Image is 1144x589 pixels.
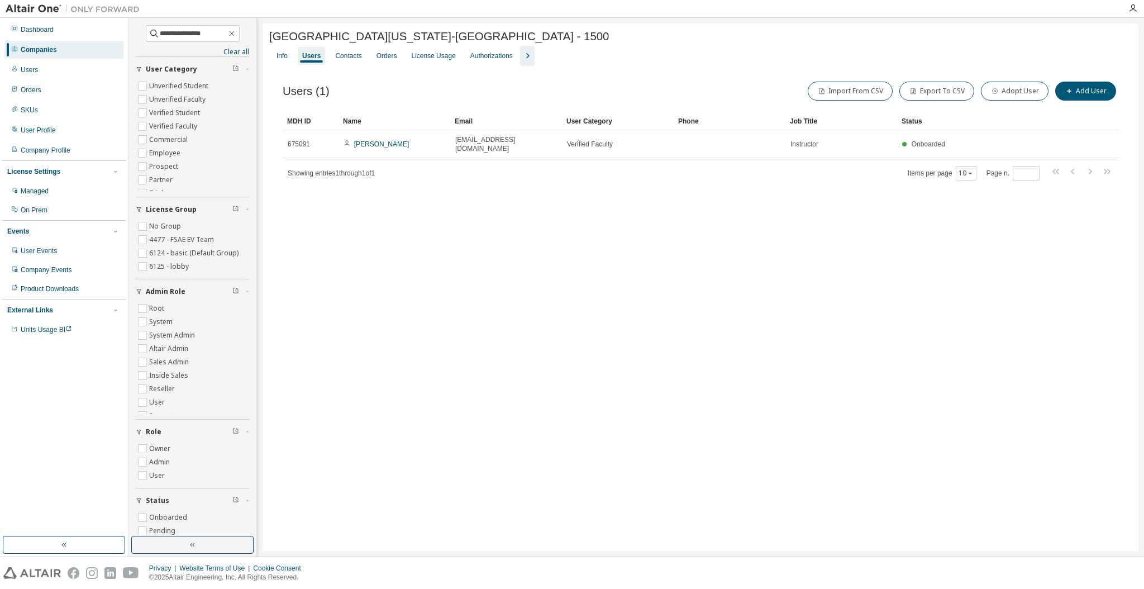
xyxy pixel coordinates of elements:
span: Clear filter [232,287,239,296]
label: Support [149,409,178,422]
div: Email [455,112,557,130]
div: Privacy [149,564,179,573]
label: Verified Student [149,106,202,120]
div: Orders [376,51,397,60]
span: Units Usage BI [21,326,72,334]
div: License Settings [7,167,60,176]
button: 10 [959,169,974,178]
div: Authorizations [470,51,513,60]
div: Dashboard [21,25,54,34]
span: Clear filter [232,205,239,214]
button: Status [136,488,249,513]
div: Phone [678,112,781,130]
div: User Events [21,246,57,255]
div: On Prem [21,206,47,215]
div: Company Profile [21,146,70,155]
label: Partner [149,173,175,187]
img: instagram.svg [86,567,98,579]
span: [EMAIL_ADDRESS][DOMAIN_NAME] [455,135,557,153]
span: Clear filter [232,65,239,74]
div: Info [277,51,288,60]
label: Root [149,302,166,315]
img: Altair One [6,3,145,15]
span: Role [146,427,161,436]
img: linkedin.svg [104,567,116,579]
div: License Usage [411,51,455,60]
div: SKUs [21,106,38,115]
label: User [149,469,167,482]
span: Status [146,496,169,505]
label: Altair Admin [149,342,190,355]
span: Users (1) [283,85,330,98]
label: Reseller [149,382,177,396]
div: Companies [21,45,57,54]
button: Import From CSV [808,82,893,101]
span: User Category [146,65,197,74]
div: MDH ID [287,112,334,130]
label: 4477 - FSAE EV Team [149,233,216,246]
img: facebook.svg [68,567,79,579]
a: [PERSON_NAME] [354,140,409,148]
label: Unverified Student [149,79,211,93]
label: Prospect [149,160,180,173]
label: Pending [149,524,178,538]
label: Employee [149,146,183,160]
span: Page n. [986,166,1040,180]
label: System Admin [149,329,197,342]
img: youtube.svg [123,567,139,579]
span: Verified Faculty [567,140,613,149]
label: Unverified Faculty [149,93,208,106]
span: Instructor [790,140,818,149]
span: [GEOGRAPHIC_DATA][US_STATE]-[GEOGRAPHIC_DATA] - 1500 [269,30,609,43]
label: Commercial [149,133,190,146]
div: User Category [566,112,669,130]
label: No Group [149,220,183,233]
div: Users [302,51,321,60]
button: Admin Role [136,279,249,304]
button: Adopt User [981,82,1048,101]
div: Contacts [335,51,361,60]
span: Showing entries 1 through 1 of 1 [288,169,375,177]
span: Clear filter [232,427,239,436]
span: 675091 [288,140,310,149]
button: Export To CSV [899,82,974,101]
button: Add User [1055,82,1116,101]
label: 6124 - basic (Default Group) [149,246,241,260]
label: Onboarded [149,511,189,524]
div: Company Events [21,265,71,274]
label: Trial [149,187,165,200]
div: Cookie Consent [253,564,307,573]
label: Owner [149,442,173,455]
img: altair_logo.svg [3,567,61,579]
div: Managed [21,187,49,196]
label: System [149,315,175,329]
div: Orders [21,85,41,94]
label: Sales Admin [149,355,191,369]
div: Website Terms of Use [179,564,253,573]
div: Product Downloads [21,284,79,293]
span: License Group [146,205,197,214]
div: External Links [7,306,53,315]
span: Admin Role [146,287,185,296]
label: User [149,396,167,409]
p: © 2025 Altair Engineering, Inc. All Rights Reserved. [149,573,308,582]
label: Admin [149,455,172,469]
label: Verified Faculty [149,120,199,133]
div: User Profile [21,126,56,135]
div: Status [902,112,1051,130]
span: Items per page [908,166,976,180]
div: Name [343,112,446,130]
label: 6125 - lobby [149,260,191,273]
label: Inside Sales [149,369,190,382]
span: Clear filter [232,496,239,505]
button: Role [136,420,249,444]
span: Onboarded [912,140,945,148]
div: Users [21,65,38,74]
button: User Category [136,57,249,82]
div: Job Title [790,112,893,130]
a: Clear all [136,47,249,56]
button: License Group [136,197,249,222]
div: Events [7,227,29,236]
